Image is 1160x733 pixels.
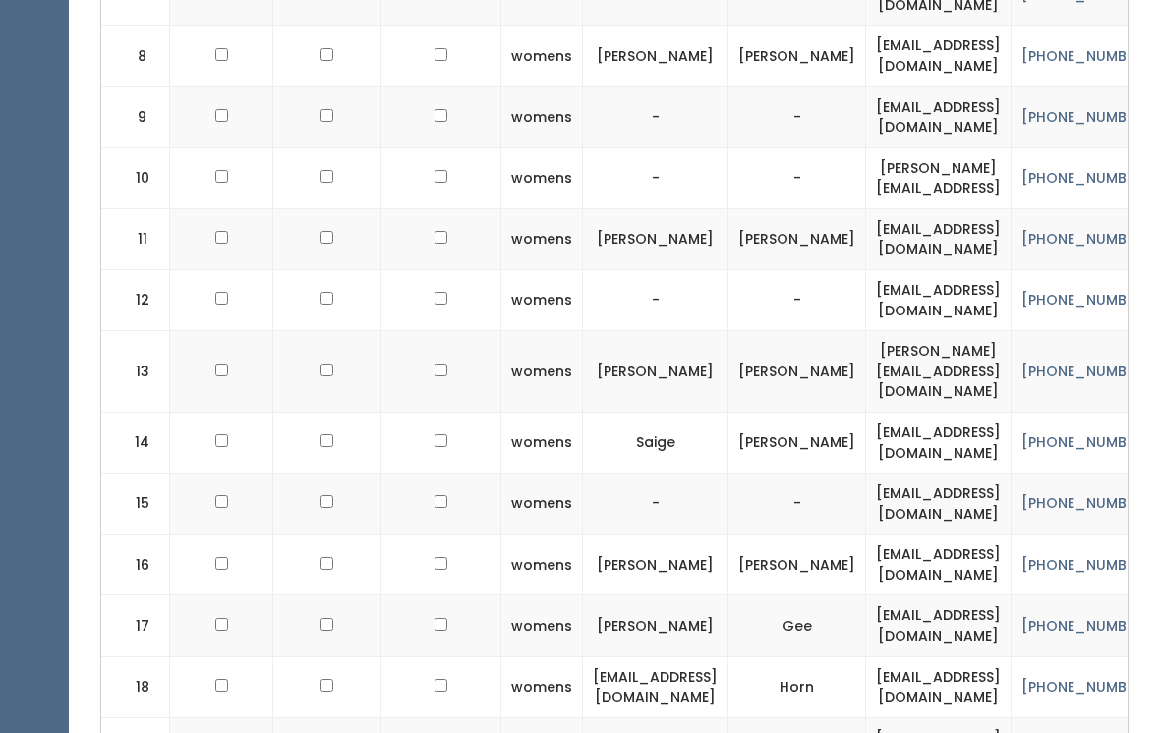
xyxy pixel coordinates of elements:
[501,331,583,413] td: womens
[728,270,866,331] td: -
[101,535,170,595] td: 16
[501,474,583,535] td: womens
[501,26,583,86] td: womens
[583,208,728,269] td: [PERSON_NAME]
[501,535,583,595] td: womens
[101,656,170,717] td: 18
[866,86,1012,147] td: [EMAIL_ADDRESS][DOMAIN_NAME]
[1021,616,1149,636] a: [PHONE_NUMBER]
[583,147,728,208] td: -
[728,412,866,473] td: [PERSON_NAME]
[1021,229,1149,249] a: [PHONE_NUMBER]
[728,474,866,535] td: -
[583,535,728,595] td: [PERSON_NAME]
[728,595,866,656] td: Gee
[866,147,1012,208] td: [PERSON_NAME][EMAIL_ADDRESS]
[583,656,728,717] td: [EMAIL_ADDRESS][DOMAIN_NAME]
[583,595,728,656] td: [PERSON_NAME]
[101,270,170,331] td: 12
[501,270,583,331] td: womens
[728,656,866,717] td: Horn
[583,86,728,147] td: -
[101,412,170,473] td: 14
[1021,290,1149,310] a: [PHONE_NUMBER]
[501,656,583,717] td: womens
[583,270,728,331] td: -
[501,595,583,656] td: womens
[728,208,866,269] td: [PERSON_NAME]
[866,595,1012,656] td: [EMAIL_ADDRESS][DOMAIN_NAME]
[101,331,170,413] td: 13
[101,86,170,147] td: 9
[583,26,728,86] td: [PERSON_NAME]
[101,147,170,208] td: 10
[101,26,170,86] td: 8
[1021,46,1149,66] a: [PHONE_NUMBER]
[1021,493,1149,513] a: [PHONE_NUMBER]
[101,208,170,269] td: 11
[728,331,866,413] td: [PERSON_NAME]
[728,86,866,147] td: -
[866,208,1012,269] td: [EMAIL_ADDRESS][DOMAIN_NAME]
[728,26,866,86] td: [PERSON_NAME]
[501,86,583,147] td: womens
[1021,432,1149,452] a: [PHONE_NUMBER]
[866,26,1012,86] td: [EMAIL_ADDRESS][DOMAIN_NAME]
[866,656,1012,717] td: [EMAIL_ADDRESS][DOMAIN_NAME]
[866,535,1012,595] td: [EMAIL_ADDRESS][DOMAIN_NAME]
[866,331,1012,413] td: [PERSON_NAME][EMAIL_ADDRESS][DOMAIN_NAME]
[501,412,583,473] td: womens
[101,595,170,656] td: 17
[866,474,1012,535] td: [EMAIL_ADDRESS][DOMAIN_NAME]
[1021,362,1149,381] a: [PHONE_NUMBER]
[1021,555,1149,575] a: [PHONE_NUMBER]
[728,535,866,595] td: [PERSON_NAME]
[101,474,170,535] td: 15
[583,412,728,473] td: Saige
[1021,168,1149,188] a: [PHONE_NUMBER]
[866,412,1012,473] td: [EMAIL_ADDRESS][DOMAIN_NAME]
[1021,677,1149,697] a: [PHONE_NUMBER]
[583,474,728,535] td: -
[728,147,866,208] td: -
[583,331,728,413] td: [PERSON_NAME]
[866,270,1012,331] td: [EMAIL_ADDRESS][DOMAIN_NAME]
[501,147,583,208] td: womens
[1021,107,1149,127] a: [PHONE_NUMBER]
[501,208,583,269] td: womens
